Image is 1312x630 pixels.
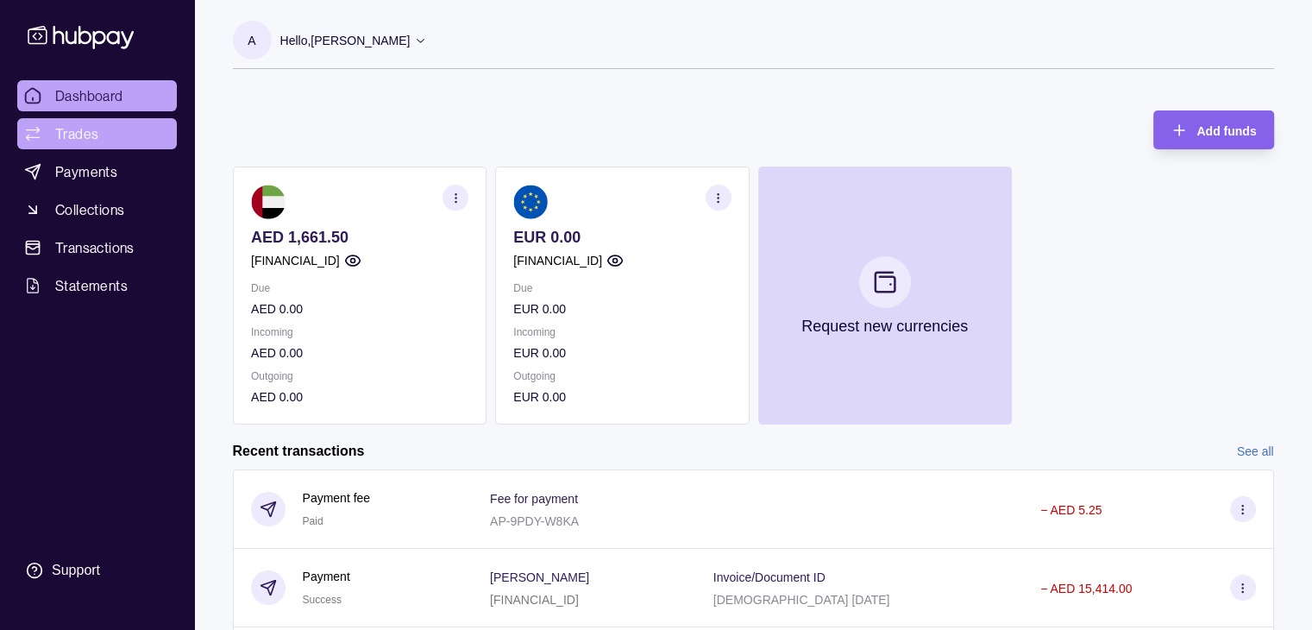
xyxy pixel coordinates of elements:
[513,228,731,247] p: EUR 0.00
[1237,442,1274,461] a: See all
[713,593,890,607] p: [DEMOGRAPHIC_DATA] [DATE]
[17,80,177,111] a: Dashboard
[513,387,731,406] p: EUR 0.00
[55,161,117,182] span: Payments
[303,567,350,586] p: Payment
[251,299,468,318] p: AED 0.00
[1153,110,1273,149] button: Add funds
[17,194,177,225] a: Collections
[513,367,731,386] p: Outgoing
[513,323,731,342] p: Incoming
[17,270,177,301] a: Statements
[490,514,579,528] p: AP-9PDY-W8KA
[713,570,825,584] p: Invoice/Document ID
[1040,503,1102,517] p: − AED 5.25
[280,31,411,50] p: Hello, [PERSON_NAME]
[251,343,468,362] p: AED 0.00
[490,570,589,584] p: [PERSON_NAME]
[757,167,1011,425] button: Request new currencies
[251,323,468,342] p: Incoming
[1196,124,1256,138] span: Add funds
[52,561,100,580] div: Support
[490,492,578,506] p: Fee for payment
[248,31,255,50] p: A
[513,185,548,219] img: eu
[513,251,602,270] p: [FINANCIAL_ID]
[55,275,128,296] span: Statements
[55,199,124,220] span: Collections
[233,442,365,461] h2: Recent transactions
[251,367,468,386] p: Outgoing
[55,237,135,258] span: Transactions
[55,123,98,144] span: Trades
[1040,582,1132,595] p: − AED 15,414.00
[513,343,731,362] p: EUR 0.00
[303,515,323,527] span: Paid
[17,232,177,263] a: Transactions
[55,85,123,106] span: Dashboard
[251,387,468,406] p: AED 0.00
[303,594,342,606] span: Success
[17,552,177,589] a: Support
[251,228,468,247] p: AED 1,661.50
[251,251,340,270] p: [FINANCIAL_ID]
[513,279,731,298] p: Due
[801,317,968,336] p: Request new currencies
[251,185,286,219] img: ae
[17,118,177,149] a: Trades
[303,488,371,507] p: Payment fee
[251,279,468,298] p: Due
[17,156,177,187] a: Payments
[490,593,579,607] p: [FINANCIAL_ID]
[513,299,731,318] p: EUR 0.00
